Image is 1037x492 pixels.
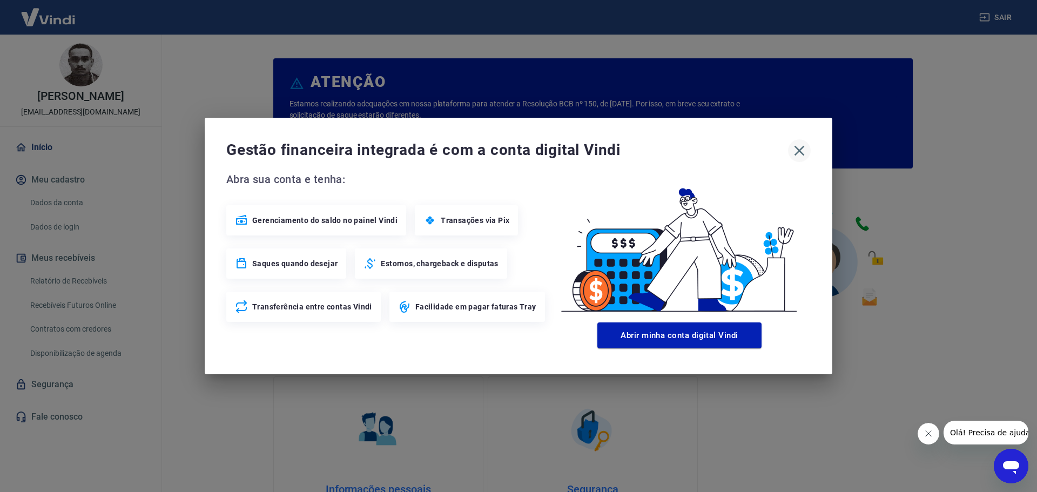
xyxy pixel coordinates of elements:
[381,258,498,269] span: Estornos, chargeback e disputas
[252,301,372,312] span: Transferência entre contas Vindi
[918,423,939,444] iframe: Fechar mensagem
[252,258,338,269] span: Saques quando desejar
[944,421,1028,444] iframe: Mensagem da empresa
[597,322,762,348] button: Abrir minha conta digital Vindi
[226,171,548,188] span: Abra sua conta e tenha:
[548,171,811,318] img: Good Billing
[441,215,509,226] span: Transações via Pix
[252,215,398,226] span: Gerenciamento do saldo no painel Vindi
[415,301,536,312] span: Facilidade em pagar faturas Tray
[226,139,788,161] span: Gestão financeira integrada é com a conta digital Vindi
[994,449,1028,483] iframe: Botão para abrir a janela de mensagens
[6,8,91,16] span: Olá! Precisa de ajuda?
